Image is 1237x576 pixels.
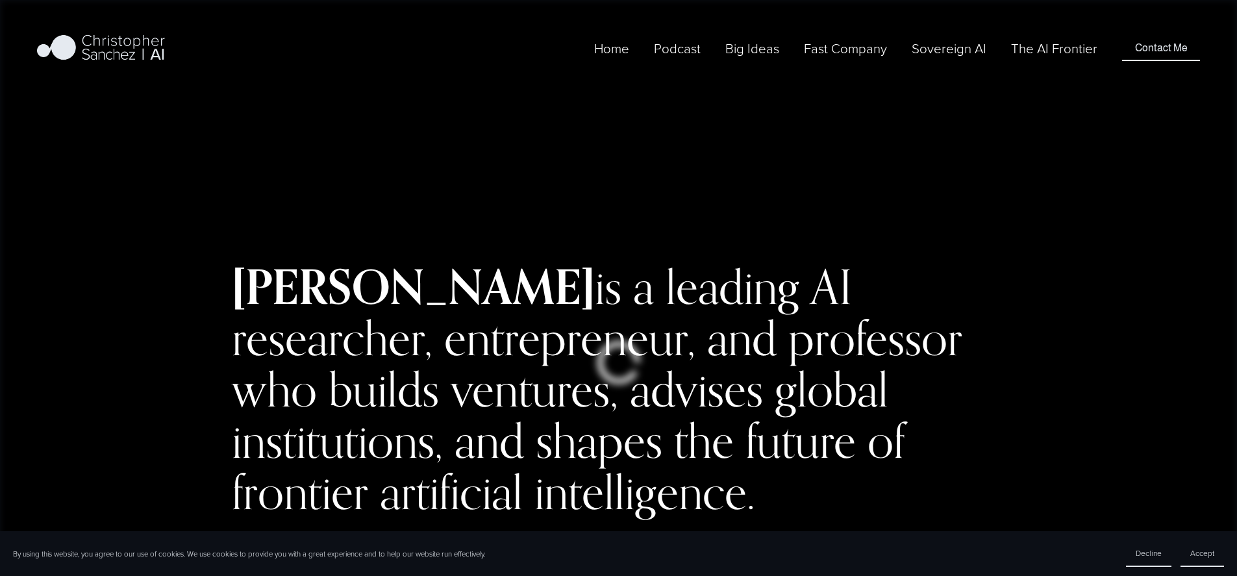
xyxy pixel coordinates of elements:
p: By using this website, you agree to our use of cookies. We use cookies to provide you with a grea... [13,549,485,559]
a: Podcast [654,38,701,59]
strong: [PERSON_NAME] [232,257,595,316]
a: Home [594,38,629,59]
button: Accept [1181,540,1224,567]
a: Contact Me [1122,36,1199,60]
a: folder dropdown [804,38,887,59]
span: Big Ideas [725,39,779,58]
span: Decline [1136,547,1162,558]
img: Christopher Sanchez | AI [37,32,165,65]
h2: is a leading AI researcher, entrepreneur, and professor who builds ventures, advises global insti... [232,261,1005,518]
a: The AI Frontier [1011,38,1097,59]
span: Fast Company [804,39,887,58]
a: folder dropdown [725,38,779,59]
button: Decline [1126,540,1171,567]
a: Sovereign AI [912,38,986,59]
span: Accept [1190,547,1214,558]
